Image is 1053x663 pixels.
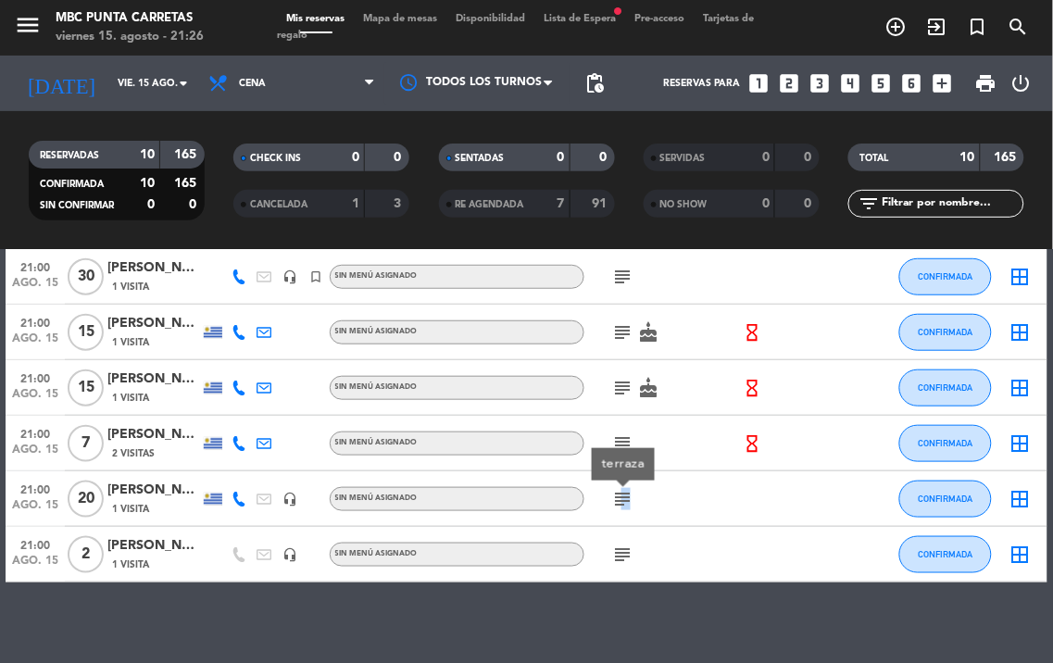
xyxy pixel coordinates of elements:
[112,335,149,350] span: 1 Visita
[40,201,114,210] span: SIN CONFIRMAR
[12,332,58,354] span: ago. 15
[12,499,58,520] span: ago. 15
[174,148,200,161] strong: 165
[12,277,58,298] span: ago. 15
[899,71,923,95] i: looks_6
[12,367,58,388] span: 21:00
[1008,16,1030,38] i: search
[68,481,104,518] span: 20
[335,383,418,391] span: Sin menú asignado
[283,492,298,507] i: headset_mic
[899,258,992,295] button: CONFIRMADA
[12,422,58,444] span: 21:00
[147,198,155,211] strong: 0
[612,488,634,510] i: subject
[107,369,200,390] div: [PERSON_NAME]
[612,544,634,566] i: subject
[107,313,200,334] div: [PERSON_NAME]
[239,78,266,89] span: Cena
[112,502,149,517] span: 1 Visita
[808,71,832,95] i: looks_3
[140,177,155,190] strong: 10
[56,28,204,46] div: viernes 15. agosto - 21:26
[960,151,975,164] strong: 10
[858,193,880,215] i: filter_list
[277,14,354,24] span: Mis reservas
[1009,488,1031,510] i: border_all
[742,322,762,343] i: hourglass_empty
[899,369,992,407] button: CONFIRMADA
[995,151,1021,164] strong: 165
[40,180,104,189] span: CONFIRMADA
[859,154,888,163] span: TOTAL
[601,455,645,474] div: terraza
[804,151,815,164] strong: 0
[762,151,770,164] strong: 0
[919,327,973,337] span: CONFIRMADA
[612,432,634,455] i: subject
[1004,56,1039,111] div: LOG OUT
[250,200,307,209] span: CANCELADA
[56,9,204,28] div: MBC Punta Carretas
[899,536,992,573] button: CONFIRMADA
[660,200,708,209] span: NO SHOW
[283,269,298,284] i: headset_mic
[12,478,58,499] span: 21:00
[919,438,973,448] span: CONFIRMADA
[354,14,446,24] span: Mapa de mesas
[309,269,324,284] i: turned_in_not
[838,71,862,95] i: looks_4
[283,547,298,562] i: headset_mic
[107,424,200,445] div: [PERSON_NAME]
[12,388,58,409] span: ago. 15
[926,16,948,38] i: exit_to_app
[68,369,104,407] span: 15
[395,151,406,164] strong: 0
[762,197,770,210] strong: 0
[68,314,104,351] span: 15
[352,197,359,210] strong: 1
[660,154,706,163] span: SERVIDAS
[612,321,634,344] i: subject
[395,197,406,210] strong: 3
[112,446,155,461] span: 2 Visitas
[352,151,359,164] strong: 0
[68,536,104,573] span: 2
[1009,432,1031,455] i: border_all
[456,200,524,209] span: RE AGENDADA
[14,64,108,104] i: [DATE]
[974,72,997,94] span: print
[14,11,42,39] i: menu
[1009,266,1031,288] i: border_all
[967,16,989,38] i: turned_in_not
[68,425,104,462] span: 7
[558,151,565,164] strong: 0
[638,377,660,399] i: cake
[335,328,418,335] span: Sin menú asignado
[189,198,200,211] strong: 0
[742,378,762,398] i: hourglass_empty
[112,557,149,572] span: 1 Visita
[899,425,992,462] button: CONFIRMADA
[14,11,42,45] button: menu
[919,494,973,504] span: CONFIRMADA
[1009,377,1031,399] i: border_all
[446,14,534,24] span: Disponibilidad
[625,14,694,24] span: Pre-acceso
[742,433,762,454] i: hourglass_empty
[612,6,623,17] span: fiber_manual_record
[558,197,565,210] strong: 7
[335,272,418,280] span: Sin menú asignado
[12,444,58,465] span: ago. 15
[112,280,149,294] span: 1 Visita
[1009,321,1031,344] i: border_all
[335,550,418,557] span: Sin menú asignado
[930,71,954,95] i: add_box
[777,71,801,95] i: looks_two
[107,535,200,557] div: [PERSON_NAME]
[899,314,992,351] button: CONFIRMADA
[12,256,58,277] span: 21:00
[638,321,660,344] i: cake
[107,480,200,501] div: [PERSON_NAME]
[112,391,149,406] span: 1 Visita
